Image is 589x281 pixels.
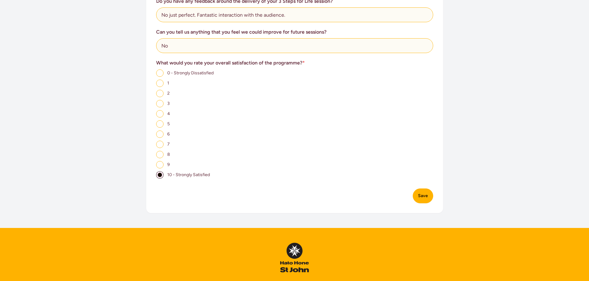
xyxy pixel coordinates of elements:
[167,121,170,126] span: 5
[156,120,164,128] input: 5
[413,188,433,203] button: Save
[156,171,164,179] input: 10 - Strongly Satisfied
[167,142,170,147] span: 7
[167,111,170,116] span: 4
[156,80,164,87] input: 1
[156,28,433,36] h3: Can you tell us anything that you feel we could improve for future sessions?
[280,243,309,272] img: InPulse
[156,59,433,67] h3: What would you rate your overall satisfaction of the programme?
[167,81,169,86] span: 1
[167,152,170,157] span: 8
[156,69,164,77] input: 0 - Strongly Dissatisfied
[156,100,164,107] input: 3
[167,70,214,76] span: 0 - Strongly Dissatisfied
[156,90,164,97] input: 2
[156,151,164,158] input: 8
[167,91,170,96] span: 2
[167,172,210,177] span: 10 - Strongly Satisfied
[167,101,170,106] span: 3
[156,141,164,148] input: 7
[167,162,170,167] span: 9
[156,130,164,138] input: 6
[156,110,164,118] input: 4
[167,131,170,137] span: 6
[156,161,164,168] input: 9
